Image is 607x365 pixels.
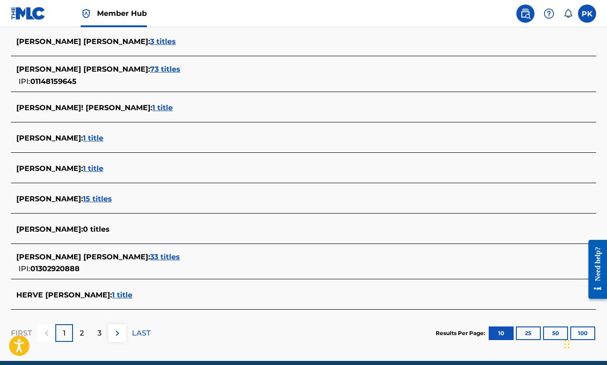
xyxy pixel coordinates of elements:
[543,326,568,340] button: 50
[16,37,150,46] span: [PERSON_NAME] [PERSON_NAME] :
[16,65,150,73] span: [PERSON_NAME] [PERSON_NAME] :
[30,77,77,86] span: 01148159645
[83,134,103,142] span: 1 title
[97,8,147,19] span: Member Hub
[19,264,30,273] span: IPI:
[582,232,607,307] iframe: Resource Center
[562,321,607,365] iframe: Chat Widget
[97,328,102,339] p: 3
[11,7,46,20] img: MLC Logo
[544,8,554,19] img: help
[16,253,150,261] span: [PERSON_NAME] [PERSON_NAME] :
[19,77,30,86] span: IPI:
[63,328,66,339] p: 1
[152,103,173,112] span: 1 title
[150,253,180,261] span: 33 titles
[81,8,92,19] img: Top Rightsholder
[540,5,558,23] div: Help
[562,321,607,365] div: Widget de chat
[112,291,132,299] span: 1 title
[520,8,531,19] img: search
[563,9,573,18] div: Notifications
[80,328,84,339] p: 2
[16,103,152,112] span: [PERSON_NAME]! [PERSON_NAME] :
[16,164,83,173] span: [PERSON_NAME] :
[83,225,110,234] span: 0 titles
[16,291,112,299] span: HERVE [PERSON_NAME] :
[489,326,514,340] button: 10
[150,65,180,73] span: 73 titles
[578,5,596,23] div: User Menu
[83,164,103,173] span: 1 title
[16,195,83,203] span: [PERSON_NAME] :
[132,328,151,339] p: LAST
[83,195,112,203] span: 15 titles
[30,264,80,273] span: 01302920888
[112,328,123,339] img: right
[516,326,541,340] button: 25
[16,225,83,234] span: [PERSON_NAME] :
[516,5,534,23] a: Public Search
[150,37,176,46] span: 3 titles
[564,331,570,358] div: Glisser
[436,329,487,337] p: Results Per Page:
[11,328,32,339] p: FIRST
[16,134,83,142] span: [PERSON_NAME] :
